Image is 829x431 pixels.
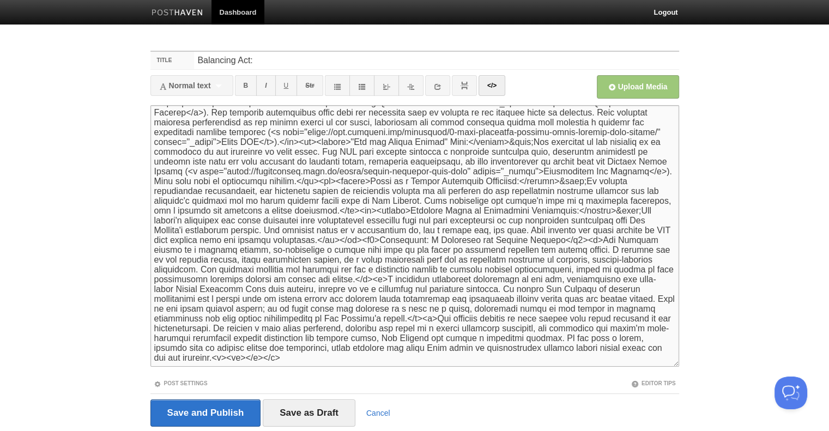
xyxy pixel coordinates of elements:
[296,75,323,96] a: Str
[461,82,468,89] img: pagebreak-icon.png
[150,399,261,427] input: Save and Publish
[305,82,314,89] del: Str
[159,81,211,90] span: Normal text
[235,75,257,96] a: B
[154,380,208,386] a: Post Settings
[150,52,195,69] label: Title
[479,75,505,96] a: </>
[263,399,355,427] input: Save as Draft
[366,409,390,417] a: Cancel
[275,75,298,96] a: U
[256,75,275,96] a: I
[152,9,203,17] img: Posthaven-bar
[774,377,807,409] iframe: Help Scout Beacon - Open
[631,380,676,386] a: Editor Tips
